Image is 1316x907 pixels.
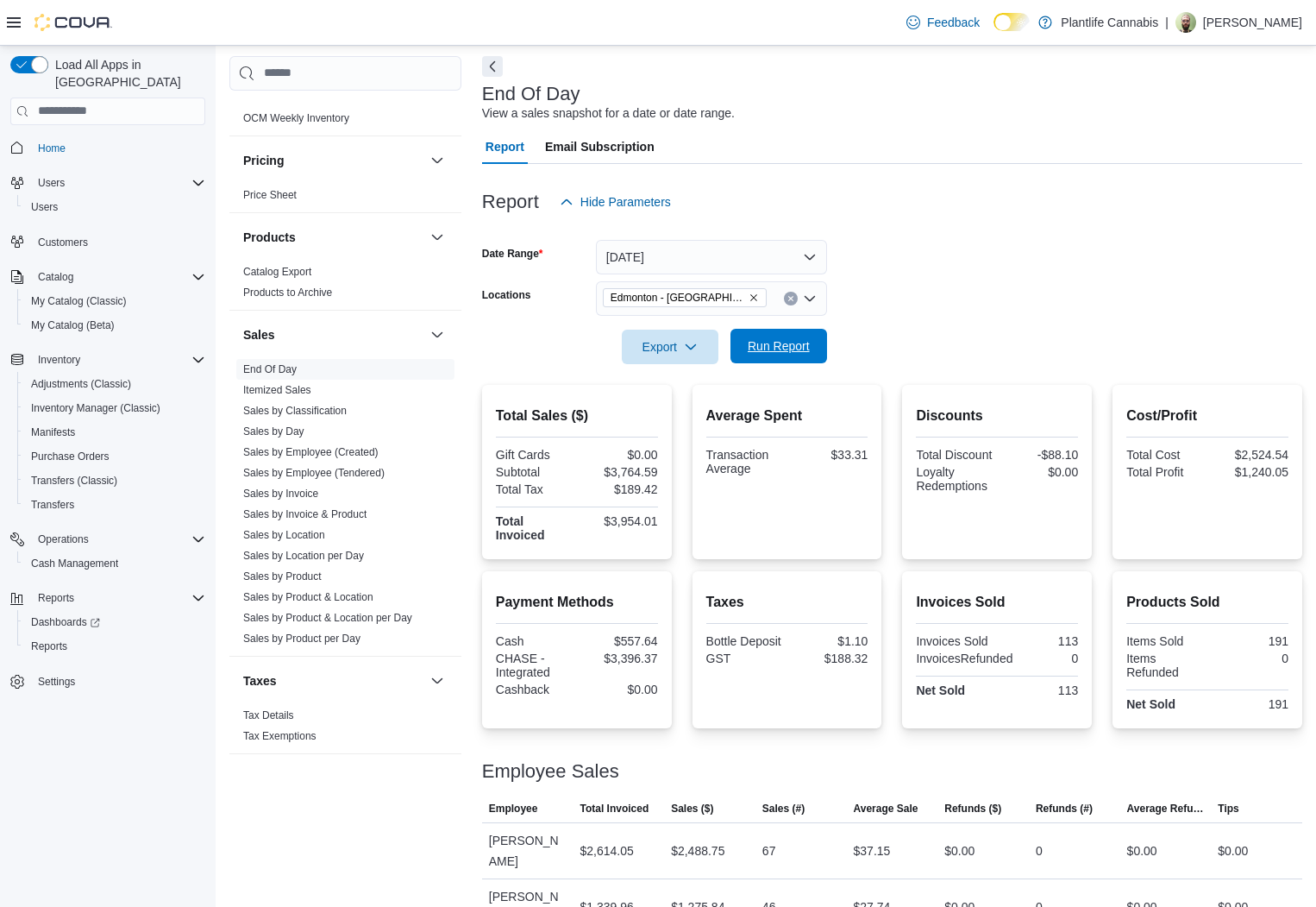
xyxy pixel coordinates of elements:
[916,592,1078,613] h2: Invoices Sold
[243,730,316,742] a: Tax Exemptions
[31,588,81,608] button: Reports
[24,470,205,491] span: Transfers (Classic)
[482,823,573,879] div: [PERSON_NAME]
[482,247,543,261] label: Date Range
[854,841,891,861] div: $37.15
[17,493,212,517] button: Transfers
[243,570,322,583] span: Sales by Product
[17,195,212,219] button: Users
[1126,592,1288,613] h2: Products Sold
[790,634,868,648] div: $1.10
[24,494,205,515] span: Transfers
[899,5,987,40] a: Feedback
[482,761,619,782] h3: Employee Sales
[496,514,545,542] strong: Total Invoiced
[916,652,1012,665] div: InvoicesRefunded
[580,841,633,861] div: $2,614.05
[31,425,75,439] span: Manifests
[24,197,65,217] a: Users
[3,230,212,255] button: Customers
[243,591,373,603] a: Sales by Product & Location
[762,841,776,861] div: 67
[803,292,817,305] button: Open list of options
[243,404,347,418] span: Sales by Classification
[243,709,294,722] span: Tax Details
[580,465,658,479] div: $3,764.59
[31,498,74,512] span: Transfers
[31,529,96,550] button: Operations
[24,374,205,394] span: Adjustments (Classic)
[243,326,275,343] h3: Sales
[482,192,539,212] h3: Report
[427,324,448,345] button: Sales
[31,200,58,214] span: Users
[496,634,573,648] div: Cash
[17,469,212,493] button: Transfers (Classic)
[1061,12,1158,33] p: Plantlife Cannabis
[243,188,297,202] span: Price Sheet
[38,236,88,249] span: Customers
[1000,465,1078,479] div: $0.00
[17,551,212,576] button: Cash Management
[580,802,649,816] span: Total Invoiced
[243,384,311,396] a: Itemized Sales
[31,137,205,159] span: Home
[3,527,212,551] button: Operations
[243,362,297,376] span: End Of Day
[243,672,423,690] button: Taxes
[427,150,448,171] button: Pricing
[496,406,658,426] h2: Total Sales ($)
[762,802,805,816] span: Sales (#)
[545,129,655,164] span: Email Subscription
[1211,697,1288,711] div: 191
[31,138,72,159] a: Home
[916,406,1078,426] h2: Discounts
[243,611,412,625] span: Sales by Product & Location per Day
[1211,652,1288,665] div: 0
[24,398,167,419] a: Inventory Manager (Classic)
[3,586,212,610] button: Reports
[31,267,205,287] span: Catalog
[611,289,745,306] span: Edmonton - [GEOGRAPHIC_DATA]
[31,671,205,692] span: Settings
[31,318,115,332] span: My Catalog (Beta)
[229,108,461,135] div: OCM
[482,84,580,104] h3: End Of Day
[17,396,212,420] button: Inventory Manager (Classic)
[427,73,448,94] button: OCM
[38,176,65,190] span: Users
[17,372,212,396] button: Adjustments (Classic)
[243,729,316,743] span: Tax Exemptions
[17,313,212,337] button: My Catalog (Beta)
[706,592,868,613] h2: Taxes
[24,315,205,336] span: My Catalog (Beta)
[1126,652,1204,679] div: Items Refunded
[1036,841,1043,861] div: 0
[243,405,347,417] a: Sales by Classification
[243,507,367,521] span: Sales by Invoice & Product
[243,488,318,500] a: Sales by Invoice
[580,634,658,648] div: $557.64
[17,444,212,469] button: Purchase Orders
[706,406,868,426] h2: Average Spent
[243,326,423,343] button: Sales
[243,632,360,646] span: Sales by Product per Day
[243,445,379,459] span: Sales by Employee (Created)
[1127,841,1157,861] div: $0.00
[1019,652,1078,665] div: 0
[24,422,82,443] a: Manifests
[1175,12,1196,33] div: Ryan Noftall
[243,286,332,299] span: Products to Archive
[993,13,1030,31] input: Dark Mode
[31,173,205,193] span: Users
[916,465,993,493] div: Loyalty Redemptions
[24,315,122,336] a: My Catalog (Beta)
[243,446,379,458] a: Sales by Employee (Created)
[596,240,827,274] button: [DATE]
[580,193,671,211] span: Hide Parameters
[243,590,373,604] span: Sales by Product & Location
[944,802,1001,816] span: Refunds ($)
[17,634,212,658] button: Reports
[24,612,205,633] span: Dashboards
